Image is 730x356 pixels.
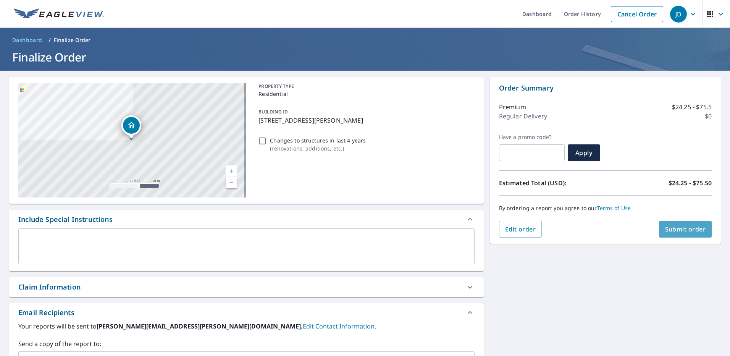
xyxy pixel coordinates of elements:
[18,214,113,225] div: Include Special Instructions
[659,221,712,238] button: Submit order
[672,102,712,112] p: $24.25 - $75.5
[505,225,536,233] span: Edit order
[303,322,376,330] a: EditContactInfo
[258,108,288,115] p: BUILDING ID
[18,322,475,331] label: Your reports will be sent to
[18,339,475,348] label: Send a copy of the report to:
[499,112,547,121] p: Regular Delivery
[9,49,721,65] h1: Finalize Order
[499,221,542,238] button: Edit order
[574,149,594,157] span: Apply
[258,116,471,125] p: [STREET_ADDRESS][PERSON_NAME]
[499,134,565,141] label: Have a promo code?
[226,165,237,177] a: Current Level 17, Zoom In
[258,90,471,98] p: Residential
[670,6,687,23] div: JD
[270,144,366,152] p: ( renovations, additions, etc. )
[12,36,42,44] span: Dashboard
[597,204,631,212] a: Terms of Use
[669,178,712,188] p: $24.25 - $75.50
[499,102,526,112] p: Premium
[611,6,663,22] a: Cancel Order
[9,277,484,297] div: Claim Information
[48,36,51,45] li: /
[499,205,712,212] p: By ordering a report you agree to our
[9,34,721,46] nav: breadcrumb
[270,136,366,144] p: Changes to structures in last 4 years
[568,144,600,161] button: Apply
[9,210,484,228] div: Include Special Instructions
[121,115,141,139] div: Dropped pin, building 1, Residential property, 7914 Gleason Dr Knoxville, TN 37919
[18,307,74,318] div: Email Recipients
[705,112,712,121] p: $0
[258,83,471,90] p: PROPERTY TYPE
[14,8,104,20] img: EV Logo
[9,303,484,322] div: Email Recipients
[499,178,606,188] p: Estimated Total (USD):
[18,282,81,292] div: Claim Information
[97,322,303,330] b: [PERSON_NAME][EMAIL_ADDRESS][PERSON_NAME][DOMAIN_NAME].
[665,225,706,233] span: Submit order
[54,36,91,44] p: Finalize Order
[226,177,237,188] a: Current Level 17, Zoom Out
[499,83,712,93] p: Order Summary
[9,34,45,46] a: Dashboard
